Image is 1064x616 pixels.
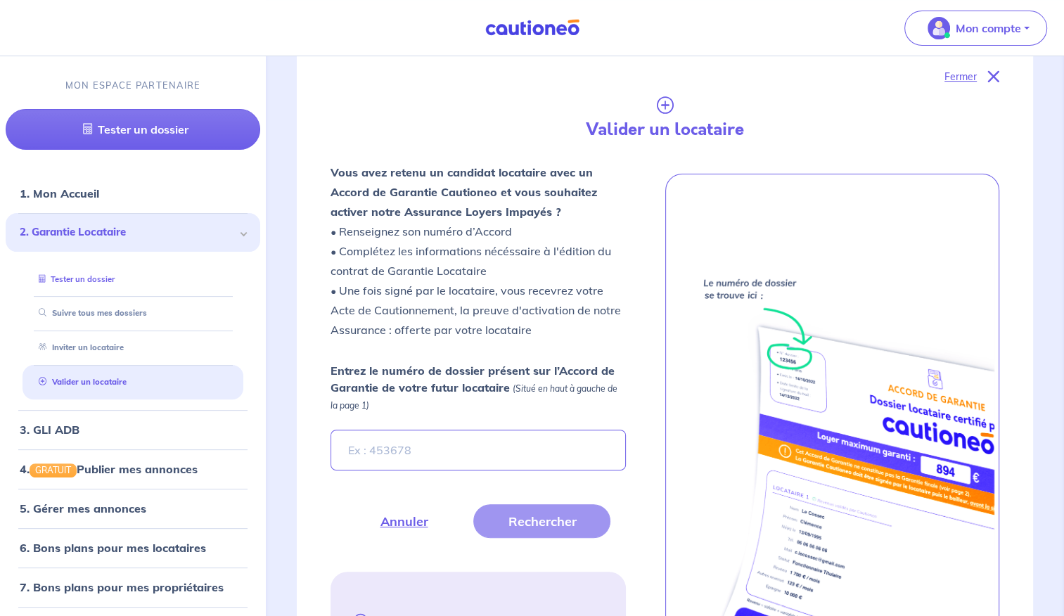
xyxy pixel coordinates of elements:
input: Ex : 453678 [331,430,625,470]
a: Suivre tous mes dossiers [33,308,147,318]
p: Fermer [944,68,977,86]
div: Suivre tous mes dossiers [23,302,243,325]
a: 4.GRATUITPublier mes annonces [20,461,198,475]
em: (Situé en haut à gauche de la page 1) [331,383,617,411]
p: Mon compte [956,20,1021,37]
div: 2. Garantie Locataire [6,213,260,252]
strong: Vous avez retenu un candidat locataire avec un Accord de Garantie Cautioneo et vous souhaitez act... [331,165,597,219]
div: 6. Bons plans pour mes locataires [6,534,260,562]
a: 3. GLI ADB [20,422,79,436]
div: Valider un locataire [23,371,243,394]
div: 3. GLI ADB [6,415,260,443]
div: Inviter un locataire [23,336,243,359]
p: • Renseignez son numéro d’Accord • Complétez les informations nécéssaire à l'édition du contrat d... [331,162,625,340]
div: 7. Bons plans pour mes propriétaires [6,573,260,601]
a: 6. Bons plans pour mes locataires [20,541,206,555]
button: illu_account_valid_menu.svgMon compte [904,11,1047,46]
a: 7. Bons plans pour mes propriétaires [20,580,224,594]
img: Cautioneo [480,19,585,37]
div: 1. Mon Accueil [6,179,260,207]
div: 5. Gérer mes annonces [6,494,260,522]
a: Tester un dossier [6,109,260,150]
a: Inviter un locataire [33,342,124,352]
p: MON ESPACE PARTENAIRE [65,79,201,92]
div: 4.GRATUITPublier mes annonces [6,454,260,482]
strong: Entrez le numéro de dossier présent sur l’Accord de Garantie de votre futur locataire [331,364,615,394]
h4: Valider un locataire [494,120,836,140]
div: Tester un dossier [23,267,243,290]
a: Valider un locataire [33,377,127,387]
span: 2. Garantie Locataire [20,224,236,240]
img: illu_account_valid_menu.svg [928,17,950,39]
a: Tester un dossier [33,274,115,283]
a: 1. Mon Accueil [20,186,99,200]
a: 5. Gérer mes annonces [20,501,146,515]
button: Annuler [345,504,462,538]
